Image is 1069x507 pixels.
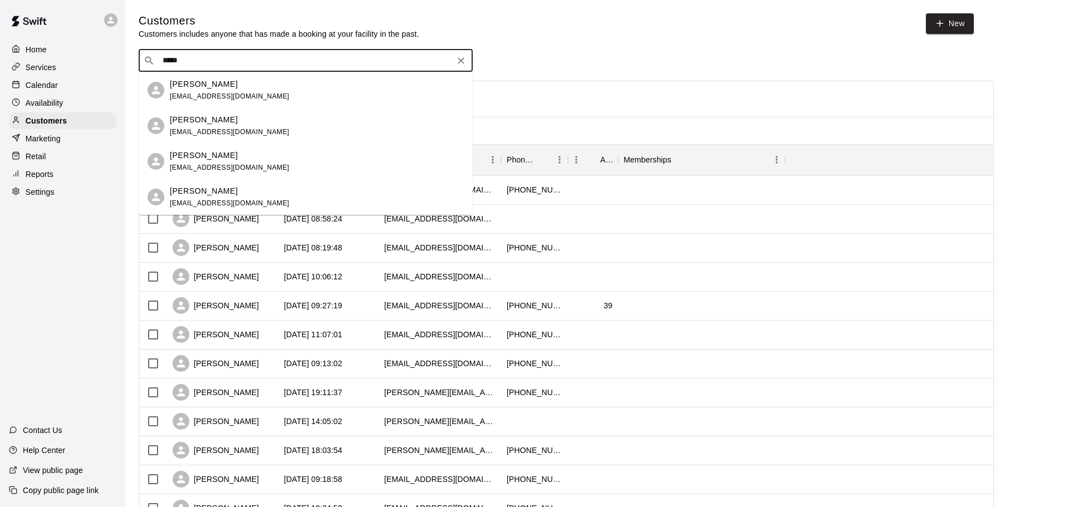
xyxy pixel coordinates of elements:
[284,213,342,224] div: 2025-08-06 08:58:24
[170,164,290,171] span: [EMAIL_ADDRESS][DOMAIN_NAME]
[284,358,342,369] div: 2025-07-24 09:13:02
[585,152,600,168] button: Sort
[551,151,568,168] button: Menu
[618,144,785,175] div: Memberships
[139,50,473,72] div: Search customers by name or email
[507,184,562,195] div: +17059436889
[170,92,290,100] span: [EMAIL_ADDRESS][DOMAIN_NAME]
[139,13,419,28] h5: Customers
[284,271,342,282] div: 2025-07-28 10:06:12
[23,445,65,456] p: Help Center
[536,152,551,168] button: Sort
[9,112,116,129] a: Customers
[600,144,612,175] div: Age
[9,95,116,111] a: Availability
[148,117,164,134] div: Tyler Caruso
[170,199,290,207] span: [EMAIL_ADDRESS][DOMAIN_NAME]
[671,152,687,168] button: Sort
[384,271,496,282] div: mel_issa_d@hotmail.com
[26,80,58,91] p: Calendar
[507,329,562,340] div: +17059875954
[26,44,47,55] p: Home
[170,185,238,197] p: [PERSON_NAME]
[284,445,342,456] div: 2025-07-10 18:03:54
[9,184,116,200] a: Settings
[26,97,63,109] p: Availability
[173,413,259,430] div: [PERSON_NAME]
[624,144,671,175] div: Memberships
[379,144,501,175] div: Email
[26,169,53,180] p: Reports
[26,186,55,198] p: Settings
[173,326,259,343] div: [PERSON_NAME]
[173,355,259,372] div: [PERSON_NAME]
[507,387,562,398] div: +17052556585
[173,384,259,401] div: [PERSON_NAME]
[384,416,496,427] div: paul.casola@yahoo.ca
[148,153,164,170] div: Tyler Binkley
[284,387,342,398] div: 2025-07-23 19:11:37
[453,53,469,68] button: Clear
[926,13,974,34] a: New
[507,300,562,311] div: +17052556452
[384,300,496,311] div: tcomegna@icloud.com
[604,300,612,311] div: 39
[9,130,116,147] a: Marketing
[507,474,562,485] div: +17055428627
[284,474,342,485] div: 2025-07-08 09:18:58
[23,485,99,496] p: Copy public page link
[9,41,116,58] a: Home
[284,416,342,427] div: 2025-07-23 14:05:02
[170,150,238,161] p: [PERSON_NAME]
[26,62,56,73] p: Services
[384,445,496,456] div: nathan.mio@icloud.com
[507,445,562,456] div: +17055418465
[768,151,785,168] button: Menu
[384,242,496,253] div: mkcaru@icloud.com
[148,82,164,99] div: Tyler Binkley
[173,239,259,256] div: [PERSON_NAME]
[284,300,342,311] div: 2025-07-28 09:27:19
[173,297,259,314] div: [PERSON_NAME]
[9,148,116,165] a: Retail
[173,442,259,459] div: [PERSON_NAME]
[170,78,238,90] p: [PERSON_NAME]
[173,471,259,488] div: [PERSON_NAME]
[501,144,568,175] div: Phone Number
[568,144,618,175] div: Age
[384,329,496,340] div: kyliedemidovich@gmail.com
[23,425,62,436] p: Contact Us
[507,144,536,175] div: Phone Number
[384,213,496,224] div: nktousignant@gmail.com
[9,77,116,93] a: Calendar
[170,114,238,126] p: [PERSON_NAME]
[384,358,496,369] div: kerriostroski@gmail.com
[384,474,496,485] div: sarahmcleod1981@gmail.com
[507,358,562,369] div: +17059752662
[170,128,290,136] span: [EMAIL_ADDRESS][DOMAIN_NAME]
[284,329,342,340] div: 2025-07-25 11:07:01
[26,115,67,126] p: Customers
[484,151,501,168] button: Menu
[9,166,116,183] a: Reports
[284,242,342,253] div: 2025-08-05 08:19:48
[173,268,259,285] div: [PERSON_NAME]
[139,28,419,40] p: Customers includes anyone that has made a booking at your facility in the past.
[9,59,116,76] a: Services
[23,465,83,476] p: View public page
[26,133,61,144] p: Marketing
[507,242,562,253] div: +17059418013
[384,387,496,398] div: paul.casola@hscdsb.on.ca
[148,189,164,205] div: Tyler Binkley
[26,151,46,162] p: Retail
[568,151,585,168] button: Menu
